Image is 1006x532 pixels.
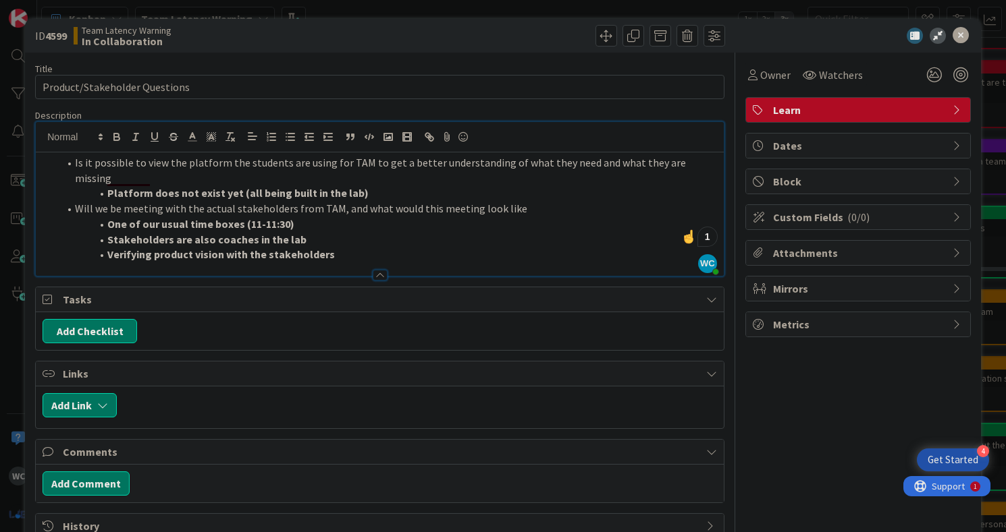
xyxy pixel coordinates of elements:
span: Support [28,2,61,18]
strong: One of our usual time boxes (11-11:30) [107,217,294,231]
label: Title [35,63,53,75]
div: Open Get Started checklist, remaining modules: 4 [917,448,989,471]
div: Get Started [928,453,978,467]
span: Comments [63,444,699,460]
li: Is it possible to view the platform the students are using for TAM to get a better understanding ... [59,155,717,185]
span: WC [698,254,717,273]
div: To enrich screen reader interactions, please activate Accessibility in Grammarly extension settings [36,152,724,276]
span: Dates [773,138,946,154]
div: 1 [70,5,74,16]
span: ( 0/0 ) [847,210,870,224]
span: Learn [773,102,946,118]
b: 4599 [45,29,67,42]
button: Add Comment [43,471,130,496]
input: type card name here... [35,75,724,99]
span: Description [35,109,82,121]
strong: Stakeholders are also coaches in the lab [107,233,307,246]
span: Mirrors [773,280,946,297]
b: In Collaboration [82,36,171,47]
span: Team Latency Warning [82,25,171,36]
span: ID [35,28,67,44]
span: Block [773,173,946,189]
strong: Verifying product vision with the stakeholders [107,247,335,261]
div: 4 [977,445,989,457]
strong: Platform does not exist yet (all being built in the lab) [107,186,369,200]
li: Will we be meeting with the actual stakeholders from TAM, and what would this meeting look like [59,201,717,216]
span: Tasks [63,291,699,307]
span: Watchers [819,67,863,83]
span: Owner [760,67,791,83]
span: Custom Fields [773,209,946,225]
button: Add Link [43,393,117,417]
span: Attachments [773,245,946,261]
span: Links [63,365,699,382]
button: Add Checklist [43,319,137,343]
span: Metrics [773,316,946,332]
